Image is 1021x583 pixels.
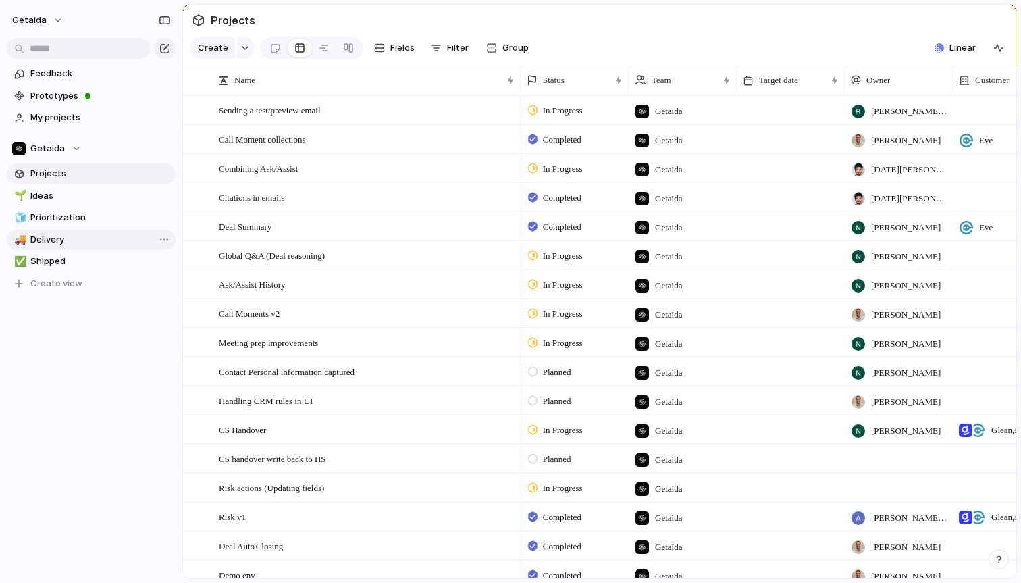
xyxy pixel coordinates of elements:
[219,567,255,582] span: Demo env
[208,8,258,32] span: Projects
[871,221,941,234] span: [PERSON_NAME]
[871,569,941,583] span: [PERSON_NAME]
[30,142,65,155] span: Getaida
[759,74,798,87] span: Target date
[543,191,581,205] span: Completed
[652,74,671,87] span: Team
[198,41,228,55] span: Create
[7,64,176,84] a: Feedback
[979,134,993,147] span: Eve
[543,220,581,234] span: Completed
[7,138,176,159] button: Getaida
[12,189,26,203] button: 🌱
[655,192,682,205] span: Getaida
[543,540,581,553] span: Completed
[655,366,682,380] span: Getaida
[190,37,235,59] button: Create
[12,255,26,268] button: ✅
[219,160,298,176] span: Combining Ask/Assist
[219,363,355,379] span: Contact Personal information captured
[543,482,583,495] span: In Progress
[543,336,583,350] span: In Progress
[7,86,176,106] a: Prototypes
[655,250,682,263] span: Getaida
[655,569,682,583] span: Getaida
[655,308,682,322] span: Getaida
[543,395,571,408] span: Planned
[975,74,1010,87] span: Customer
[655,337,682,351] span: Getaida
[7,186,176,206] a: 🌱Ideas
[543,365,571,379] span: Planned
[866,74,890,87] span: Owner
[655,540,682,554] span: Getaida
[7,274,176,294] button: Create view
[219,218,271,234] span: Deal Summary
[871,134,941,147] span: [PERSON_NAME]
[871,511,947,525] span: [PERSON_NAME] Sarma
[219,102,321,118] span: Sending a test/preview email
[12,233,26,247] button: 🚚
[949,41,976,55] span: Linear
[30,189,171,203] span: Ideas
[7,251,176,272] a: ✅Shipped
[543,249,583,263] span: In Progress
[14,210,24,226] div: 🧊
[543,569,581,582] span: Completed
[219,247,325,263] span: Global Q&A (Deal reasoning)
[30,89,171,103] span: Prototypes
[871,424,941,438] span: [PERSON_NAME]
[543,424,583,437] span: In Progress
[219,422,266,437] span: CS Handover
[14,254,24,270] div: ✅
[655,511,682,525] span: Getaida
[871,192,947,205] span: [DATE][PERSON_NAME]
[655,395,682,409] span: Getaida
[14,232,24,247] div: 🚚
[6,9,70,31] button: getaida
[7,163,176,184] a: Projects
[543,278,583,292] span: In Progress
[219,276,286,292] span: Ask/Assist History
[30,255,171,268] span: Shipped
[12,14,47,27] span: getaida
[543,74,565,87] span: Status
[655,163,682,176] span: Getaida
[390,41,415,55] span: Fields
[219,509,246,524] span: Risk v1
[479,37,535,59] button: Group
[543,453,571,466] span: Planned
[655,424,682,438] span: Getaida
[30,111,171,124] span: My projects
[655,279,682,293] span: Getaida
[543,104,583,118] span: In Progress
[30,167,171,180] span: Projects
[655,134,682,147] span: Getaida
[30,233,171,247] span: Delivery
[871,308,941,322] span: [PERSON_NAME]
[655,105,682,118] span: Getaida
[7,207,176,228] a: 🧊Prioritization
[871,540,941,554] span: [PERSON_NAME]
[219,131,306,147] span: Call Moment collections
[871,279,941,293] span: [PERSON_NAME]
[543,133,581,147] span: Completed
[655,221,682,234] span: Getaida
[871,163,947,176] span: [DATE][PERSON_NAME]
[979,221,993,234] span: Eve
[871,105,947,118] span: [PERSON_NAME] [PERSON_NAME]
[219,334,318,350] span: Meeting prep improvements
[219,305,280,321] span: Call Moments v2
[929,38,981,58] button: Linear
[871,366,941,380] span: [PERSON_NAME]
[219,392,313,408] span: Handling CRM rules in UI
[369,37,420,59] button: Fields
[871,395,941,409] span: [PERSON_NAME]
[7,230,176,250] a: 🚚Delivery
[219,538,283,553] span: Deal Auto Closing
[502,41,529,55] span: Group
[12,211,26,224] button: 🧊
